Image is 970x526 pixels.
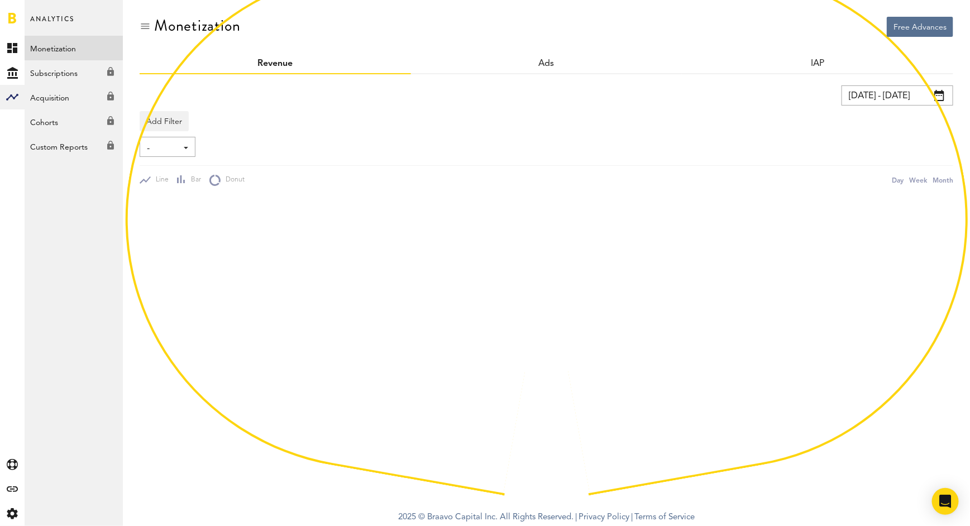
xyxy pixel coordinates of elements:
a: Terms of Service [634,513,695,522]
a: Acquisition [25,85,123,109]
div: Open Intercom Messenger [932,488,959,515]
div: Month [933,174,953,186]
a: Privacy Policy [579,513,629,522]
div: Day [892,174,904,186]
a: Revenue [257,59,293,68]
span: Donut [221,175,245,185]
span: Bar [186,175,201,185]
span: Ads [539,59,555,68]
span: 2025 © Braavo Capital Inc. All Rights Reserved. [398,509,574,526]
span: Line [151,175,169,185]
span: Analytics [30,12,74,36]
a: IAP [811,59,824,68]
span: - [147,139,177,158]
a: Monetization [25,36,123,60]
button: Free Advances [887,17,953,37]
div: Available only for Executive Analytics subscribers [25,60,123,80]
span: Support [23,8,64,18]
a: Cohorts [25,109,123,134]
div: Week [909,174,927,186]
div: Monetization [154,17,241,35]
a: Custom Reports [25,134,123,159]
button: Add Filter [140,111,189,131]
